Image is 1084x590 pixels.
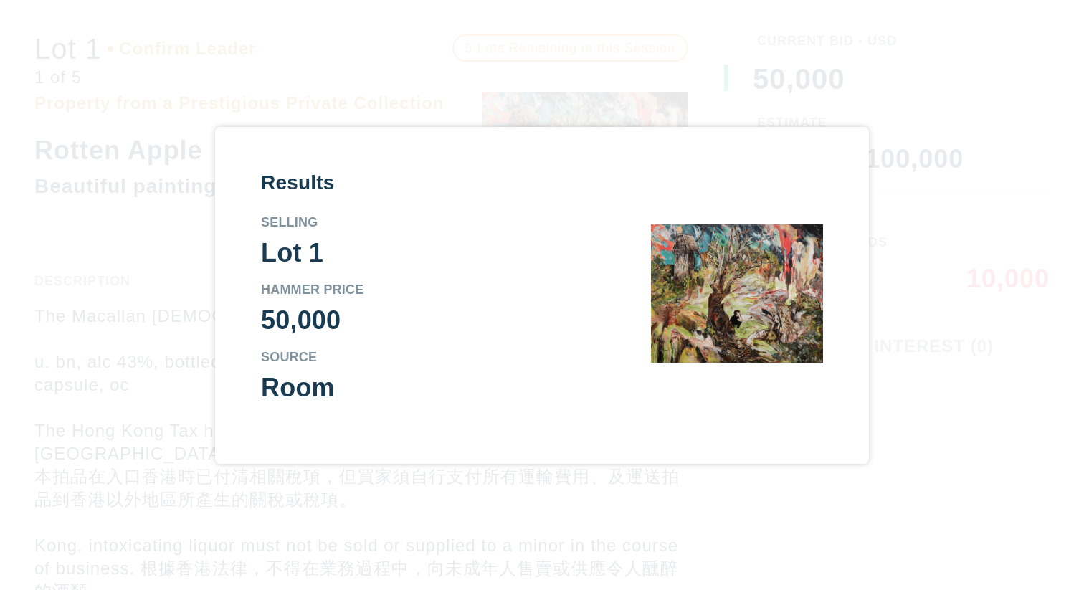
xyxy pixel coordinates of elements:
[261,240,605,266] div: Lot 1
[261,308,605,333] div: 50,000
[261,351,605,363] div: Source
[261,375,605,401] div: Room
[261,283,605,296] div: Hammer Price
[261,173,605,193] div: Results
[261,216,605,229] div: Selling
